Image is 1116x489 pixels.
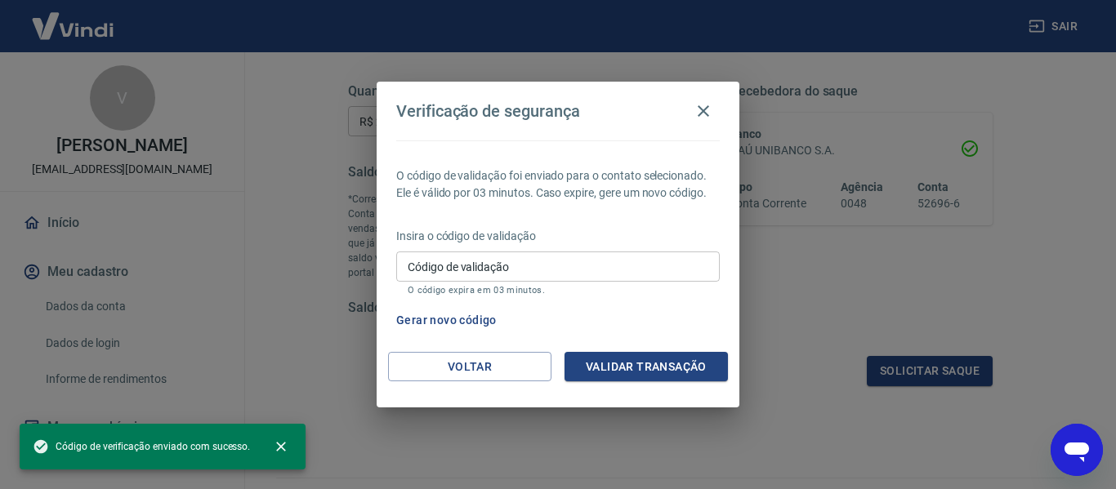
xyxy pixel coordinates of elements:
button: Voltar [388,352,551,382]
p: O código de validação foi enviado para o contato selecionado. Ele é válido por 03 minutos. Caso e... [396,167,720,202]
iframe: Botão para abrir a janela de mensagens [1051,424,1103,476]
span: Código de verificação enviado com sucesso. [33,438,250,455]
p: O código expira em 03 minutos. [408,285,708,296]
button: Gerar novo código [390,305,503,336]
h4: Verificação de segurança [396,101,580,121]
button: Validar transação [565,352,728,382]
button: close [263,429,299,465]
p: Insira o código de validação [396,228,720,245]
